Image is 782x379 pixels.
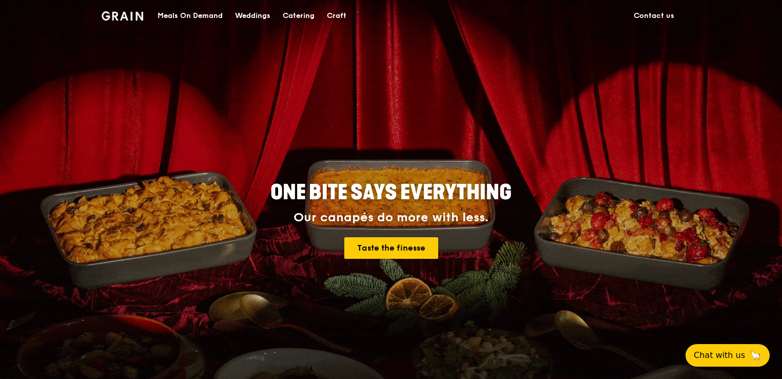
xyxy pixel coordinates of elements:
a: Craft [321,1,353,31]
a: Taste the finesse [344,237,438,259]
div: Meals On Demand [158,1,223,31]
span: 🦙 [749,349,761,362]
a: Catering [277,1,321,31]
span: Chat with us [694,349,745,362]
span: ONE BITE SAYS EVERYTHING [270,180,512,205]
a: Contact us [628,1,680,31]
img: Grain [102,11,143,21]
div: Craft [327,1,346,31]
div: Weddings [235,1,270,31]
div: Catering [283,1,315,31]
a: Weddings [229,1,277,31]
div: Our canapés do more with less. [206,211,576,225]
button: Chat with us🦙 [686,344,770,367]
